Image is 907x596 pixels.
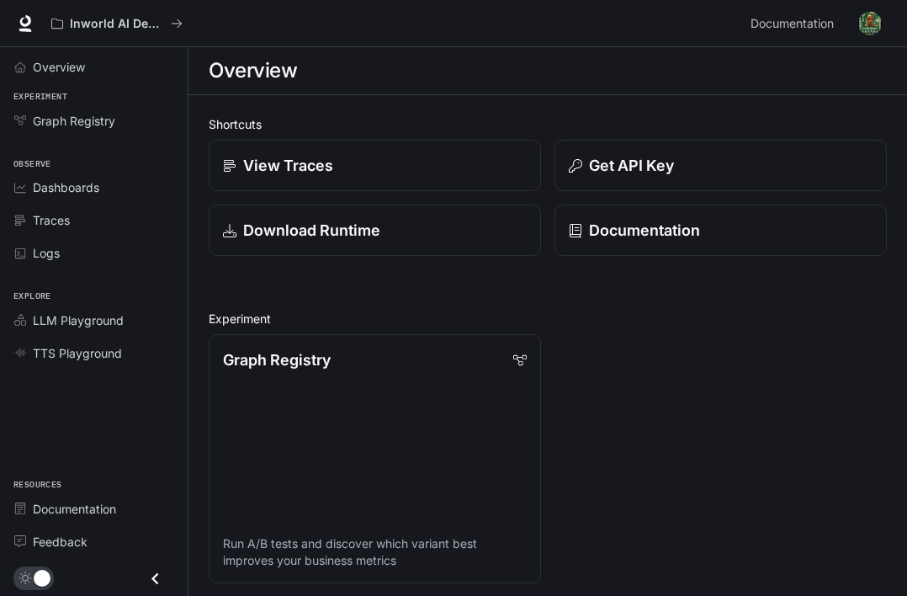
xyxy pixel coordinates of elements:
[223,535,527,569] p: Run A/B tests and discover which variant best improves your business metrics
[243,219,380,242] p: Download Runtime
[223,349,331,371] p: Graph Registry
[7,527,181,556] a: Feedback
[209,54,297,88] h1: Overview
[853,7,887,40] button: User avatar
[744,7,846,40] a: Documentation
[7,238,181,268] a: Logs
[554,205,887,256] a: Documentation
[7,338,181,368] a: TTS Playground
[554,140,887,191] button: Get API Key
[44,7,190,40] button: All workspaces
[589,154,674,177] p: Get API Key
[589,219,700,242] p: Documentation
[7,205,181,235] a: Traces
[136,561,174,596] button: Close drawer
[209,115,887,133] h2: Shortcuts
[33,344,122,362] span: TTS Playground
[209,140,541,191] a: View Traces
[7,306,181,335] a: LLM Playground
[33,533,88,551] span: Feedback
[209,334,541,583] a: Graph RegistryRun A/B tests and discover which variant best improves your business metrics
[7,494,181,524] a: Documentation
[243,154,333,177] p: View Traces
[7,52,181,82] a: Overview
[209,205,541,256] a: Download Runtime
[33,244,60,262] span: Logs
[209,310,887,327] h2: Experiment
[7,106,181,136] a: Graph Registry
[34,568,50,587] span: Dark mode toggle
[33,311,124,329] span: LLM Playground
[70,17,164,31] p: Inworld AI Demos
[751,13,834,35] span: Documentation
[33,211,70,229] span: Traces
[33,112,115,130] span: Graph Registry
[33,178,99,196] span: Dashboards
[33,58,85,76] span: Overview
[33,500,116,518] span: Documentation
[7,173,181,202] a: Dashboards
[858,12,882,35] img: User avatar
